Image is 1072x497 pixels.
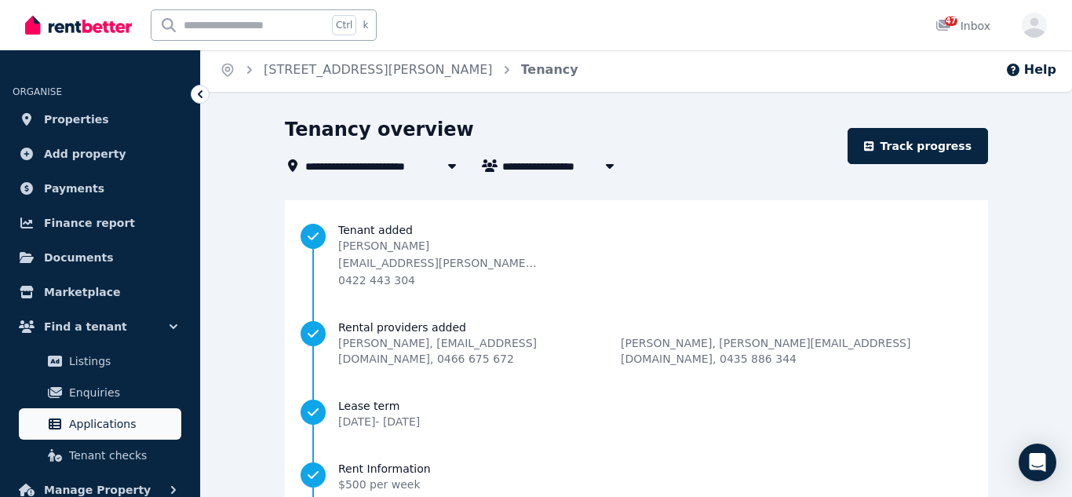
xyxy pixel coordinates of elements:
a: Applications [19,408,181,440]
span: Properties [44,110,109,129]
a: Payments [13,173,188,204]
a: Listings [19,345,181,377]
h1: Tenancy overview [285,117,474,142]
a: Tenant added[PERSON_NAME][EMAIL_ADDRESS][PERSON_NAME][DOMAIN_NAME]0422 443 304 [301,222,972,288]
span: Tenant checks [69,446,175,465]
span: Find a tenant [44,317,127,336]
span: [DATE] - [DATE] [338,415,420,428]
nav: Breadcrumb [201,48,597,92]
a: Enquiries [19,377,181,408]
a: Add property [13,138,188,170]
a: Track progress [848,128,988,164]
a: Tenant checks [19,440,181,471]
span: Payments [44,179,104,198]
a: Finance report [13,207,188,239]
button: Find a tenant [13,311,188,342]
a: Rent Information$500 per week [301,461,972,492]
span: 47 [945,16,957,26]
a: Properties [13,104,188,135]
span: Listings [69,352,175,371]
p: [EMAIL_ADDRESS][PERSON_NAME][DOMAIN_NAME] [338,255,539,271]
a: [STREET_ADDRESS][PERSON_NAME] [264,62,493,77]
span: Enquiries [69,383,175,402]
a: Lease term[DATE]- [DATE] [301,398,972,429]
span: Rental providers added [338,320,972,335]
span: [PERSON_NAME] , [PERSON_NAME][EMAIL_ADDRESS][DOMAIN_NAME] , 0435 886 344 [621,335,972,367]
span: ORGANISE [13,86,62,97]
a: Marketplace [13,276,188,308]
span: Rent Information [338,461,431,477]
div: Open Intercom Messenger [1019,444,1056,481]
span: Finance report [44,214,135,232]
span: $500 per week [338,478,421,491]
span: Applications [69,415,175,433]
span: Marketplace [44,283,120,301]
button: Help [1005,60,1056,79]
span: k [363,19,368,31]
a: Documents [13,242,188,273]
img: RentBetter [25,13,132,37]
a: Tenancy [521,62,578,77]
a: Rental providers added[PERSON_NAME], [EMAIL_ADDRESS][DOMAIN_NAME], 0466 675 672[PERSON_NAME], [PE... [301,320,972,367]
span: Add property [44,144,126,163]
span: Ctrl [332,15,356,35]
span: Tenant added [338,222,972,238]
span: Lease term [338,398,420,414]
span: [PERSON_NAME] , [EMAIL_ADDRESS][DOMAIN_NAME] , 0466 675 672 [338,335,621,367]
div: Inbox [935,18,990,34]
span: Documents [44,248,114,267]
span: 0422 443 304 [338,274,415,287]
p: [PERSON_NAME] [338,238,539,254]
